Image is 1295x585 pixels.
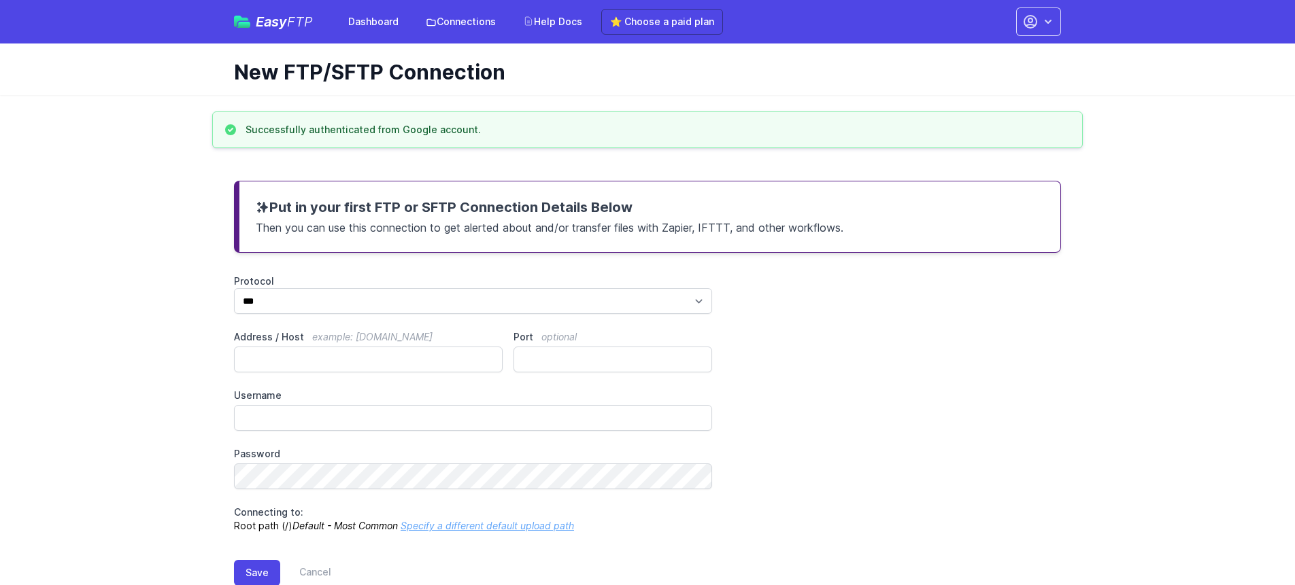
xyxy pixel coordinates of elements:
a: Specify a different default upload path [401,520,574,531]
p: Root path (/) [234,506,712,533]
a: ⭐ Choose a paid plan [601,9,723,35]
a: Dashboard [340,10,407,34]
span: example: [DOMAIN_NAME] [312,331,433,342]
a: Connections [418,10,504,34]
span: optional [541,331,577,342]
span: Easy [256,15,313,29]
img: easyftp_logo.png [234,16,250,28]
label: Username [234,389,712,402]
label: Port [514,330,712,344]
label: Password [234,447,712,461]
span: Connecting to: [234,506,303,518]
label: Protocol [234,274,712,288]
h1: New FTP/SFTP Connection [234,60,1050,84]
h3: Successfully authenticated from Google account. [246,123,481,137]
i: Default - Most Common [292,520,398,531]
label: Address / Host [234,330,503,344]
p: Then you can use this connection to get alerted about and/or transfer files with Zapier, IFTTT, a... [256,217,1044,236]
a: Help Docs [515,10,590,34]
a: EasyFTP [234,15,313,29]
span: FTP [287,14,313,30]
h3: Put in your first FTP or SFTP Connection Details Below [256,198,1044,217]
